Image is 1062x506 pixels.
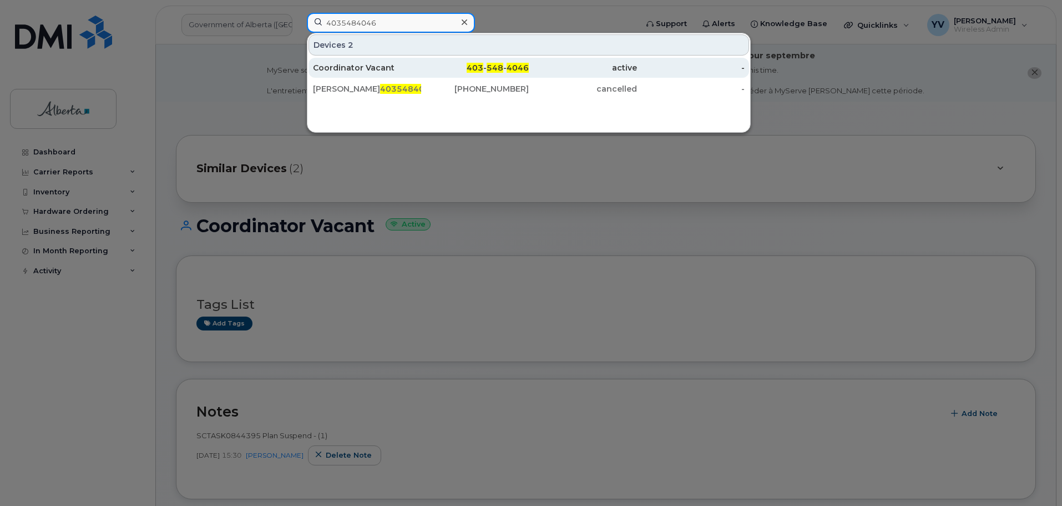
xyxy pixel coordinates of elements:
div: [PERSON_NAME] [313,83,421,94]
span: 403 [467,63,483,73]
div: - [637,62,745,73]
span: 4046 [507,63,529,73]
div: cancelled [529,83,637,94]
div: - [637,83,745,94]
a: [PERSON_NAME]4035484046[PHONE_NUMBER]cancelled- [309,79,749,99]
div: - - [421,62,529,73]
span: 548 [487,63,503,73]
div: Devices [309,34,749,56]
span: 2 [348,39,353,51]
div: [PHONE_NUMBER] [421,83,529,94]
span: 4035484046 [380,84,436,94]
div: active [529,62,637,73]
div: Coordinator Vacant [313,62,421,73]
a: Coordinator Vacant403-548-4046active- [309,58,749,78]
